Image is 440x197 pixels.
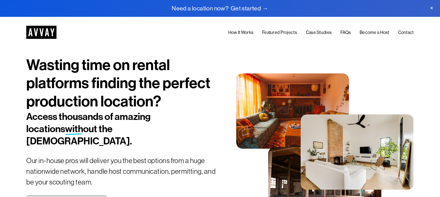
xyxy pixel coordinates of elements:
span: without the [DEMOGRAPHIC_DATA]. [26,123,132,147]
img: AVVAY - The First Nationwide Location Scouting Co. [26,26,57,39]
a: FAQs [340,29,351,36]
a: Become a Host [360,29,389,36]
a: Contact [398,29,414,36]
h1: Wasting time on rental platforms finding the perfect production location? [26,56,220,110]
a: Case Studies [306,29,332,36]
p: Our in-house pros will deliver you the best options from a huge nationwide network, handle host c... [26,155,220,187]
h2: Access thousands of amazing locations [26,110,188,147]
a: How It Works [228,29,254,36]
a: Featured Projects [262,29,297,36]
